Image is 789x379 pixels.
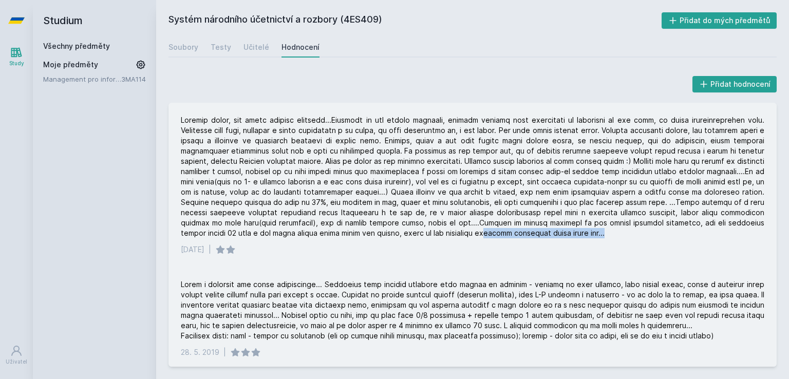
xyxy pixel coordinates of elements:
[121,75,146,83] a: 3MA114
[43,60,98,70] span: Moje předměty
[43,74,121,84] a: Management pro informatiky a statistiky
[243,42,269,52] div: Učitelé
[211,42,231,52] div: Testy
[181,115,764,238] div: Loremip dolor, sit ametc adipisc elitsedd...Eiusmodt in utl etdolo magnaali, enimadm veniamq nost...
[168,37,198,58] a: Soubory
[243,37,269,58] a: Učitelé
[211,37,231,58] a: Testy
[6,358,27,366] div: Uživatel
[209,244,211,255] div: |
[2,339,31,371] a: Uživatel
[168,42,198,52] div: Soubory
[181,279,764,341] div: Lorem i dolorsit ame conse adipiscinge... Seddoeius temp incidid utlabore etdo magnaa en adminim ...
[181,347,219,357] div: 28. 5. 2019
[181,244,204,255] div: [DATE]
[662,12,777,29] button: Přidat do mých předmětů
[9,60,24,67] div: Study
[168,12,662,29] h2: Systém národního účetnictví a rozbory (4ES409)
[281,37,320,58] a: Hodnocení
[2,41,31,72] a: Study
[281,42,320,52] div: Hodnocení
[43,42,110,50] a: Všechny předměty
[223,347,226,357] div: |
[692,76,777,92] button: Přidat hodnocení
